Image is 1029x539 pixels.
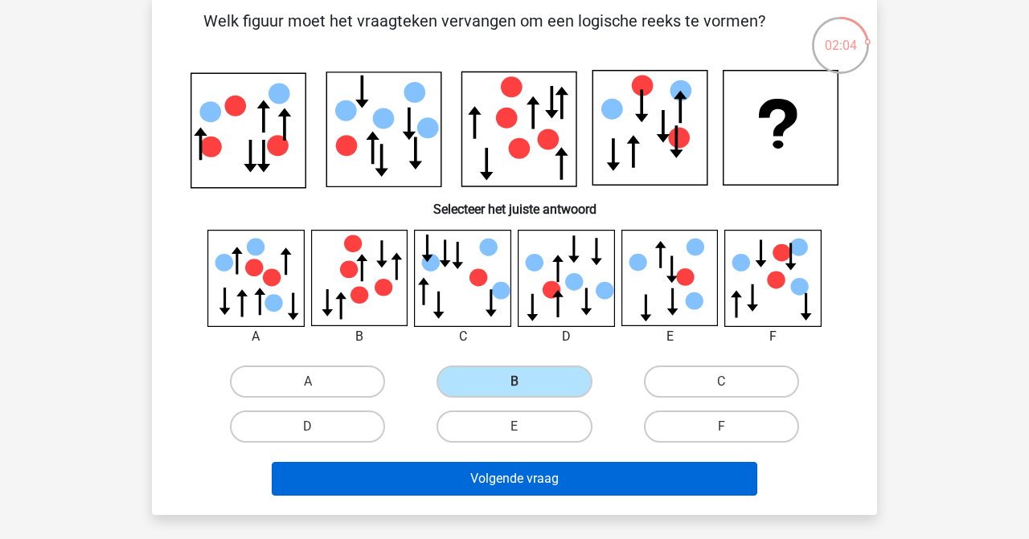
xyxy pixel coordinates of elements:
[810,15,871,55] div: 02:04
[230,410,385,443] label: D
[272,462,758,496] button: Volgende vraag
[712,327,834,346] div: F
[437,365,592,398] label: B
[195,327,317,346] div: A
[230,365,385,398] label: A
[299,327,420,346] div: B
[644,365,799,398] label: C
[609,327,731,346] div: E
[506,327,627,346] div: D
[178,189,851,217] h6: Selecteer het juiste antwoord
[644,410,799,443] label: F
[402,327,523,346] div: C
[178,9,791,57] p: Welk figuur moet het vraagteken vervangen om een logische reeks te vormen?
[437,410,592,443] label: E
